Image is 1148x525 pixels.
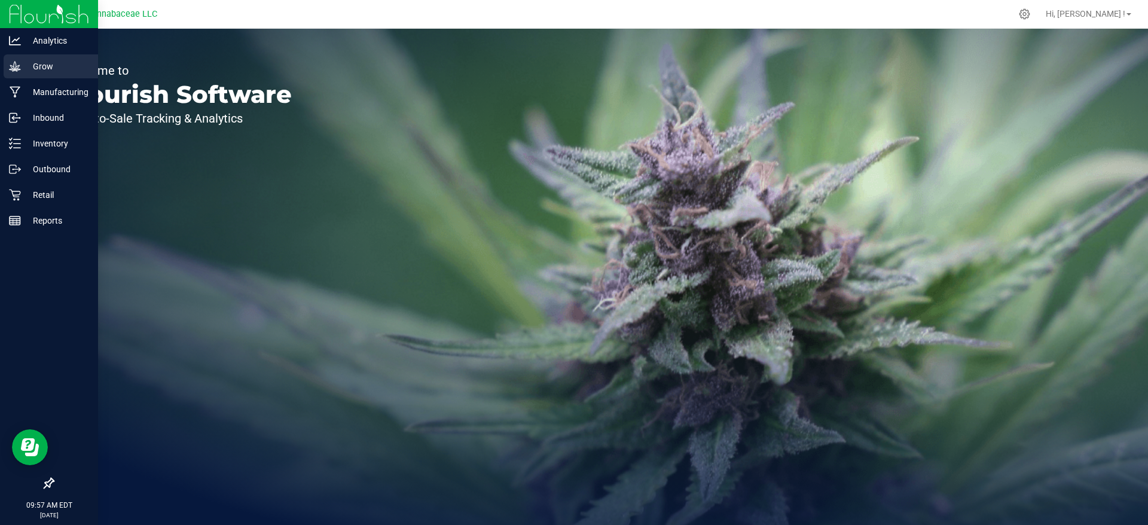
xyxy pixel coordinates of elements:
p: Inventory [21,136,93,151]
inline-svg: Inventory [9,138,21,149]
p: Analytics [21,33,93,48]
inline-svg: Grow [9,60,21,72]
inline-svg: Reports [9,215,21,227]
inline-svg: Analytics [9,35,21,47]
span: Hi, [PERSON_NAME] ! [1046,9,1125,19]
p: [DATE] [5,511,93,520]
div: Manage settings [1017,8,1032,20]
p: Reports [21,213,93,228]
inline-svg: Inbound [9,112,21,124]
p: Outbound [21,162,93,176]
inline-svg: Manufacturing [9,86,21,98]
p: Retail [21,188,93,202]
p: Grow [21,59,93,74]
p: Welcome to [65,65,292,77]
p: Inbound [21,111,93,125]
p: 09:57 AM EDT [5,500,93,511]
inline-svg: Outbound [9,163,21,175]
p: Seed-to-Sale Tracking & Analytics [65,112,292,124]
span: Cannabaceae LLC [87,9,157,19]
iframe: Resource center [12,429,48,465]
inline-svg: Retail [9,189,21,201]
p: Flourish Software [65,83,292,106]
p: Manufacturing [21,85,93,99]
